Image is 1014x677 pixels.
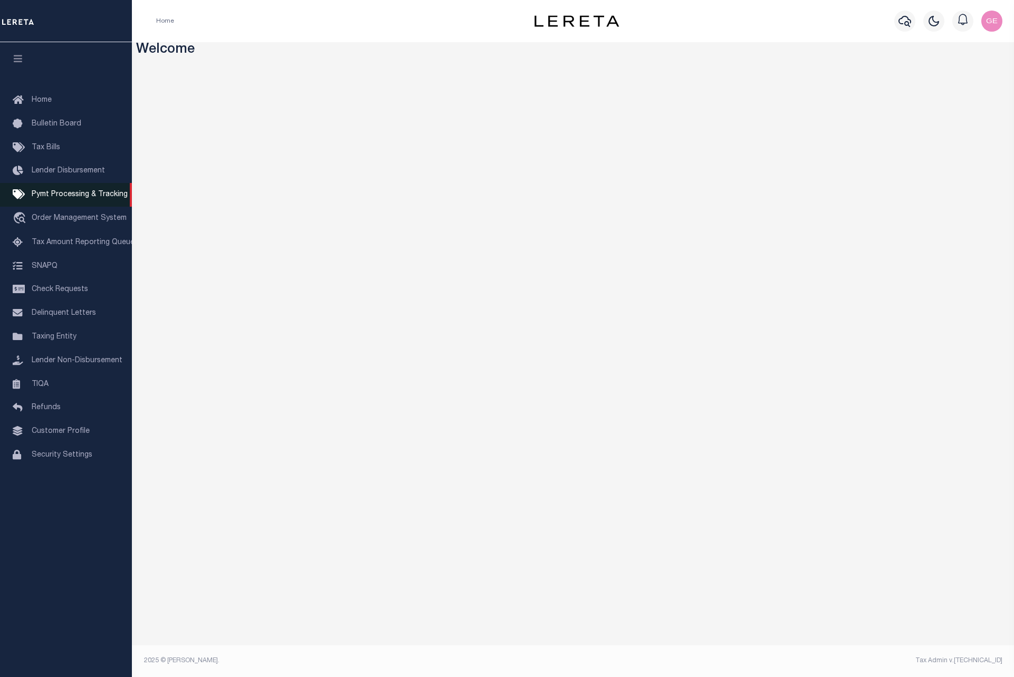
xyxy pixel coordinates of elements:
span: Tax Amount Reporting Queue [32,239,135,246]
span: Home [32,96,52,104]
span: Security Settings [32,451,92,459]
span: Pymt Processing & Tracking [32,191,128,198]
span: Lender Disbursement [32,167,105,175]
div: Tax Admin v.[TECHNICAL_ID] [581,656,1002,665]
span: Tax Bills [32,144,60,151]
span: SNAPQ [32,262,58,269]
span: Lender Non-Disbursement [32,357,122,364]
li: Home [156,16,174,26]
img: logo-dark.svg [534,15,619,27]
span: Taxing Entity [32,333,76,341]
img: svg+xml;base64,PHN2ZyB4bWxucz0iaHR0cDovL3d3dy53My5vcmcvMjAwMC9zdmciIHBvaW50ZXItZXZlbnRzPSJub25lIi... [981,11,1002,32]
span: Delinquent Letters [32,310,96,317]
span: Bulletin Board [32,120,81,128]
h3: Welcome [136,42,1010,59]
div: 2025 © [PERSON_NAME]. [136,656,573,665]
i: travel_explore [13,212,30,226]
span: TIQA [32,380,49,388]
span: Order Management System [32,215,127,222]
span: Refunds [32,404,61,411]
span: Check Requests [32,286,88,293]
span: Customer Profile [32,428,90,435]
